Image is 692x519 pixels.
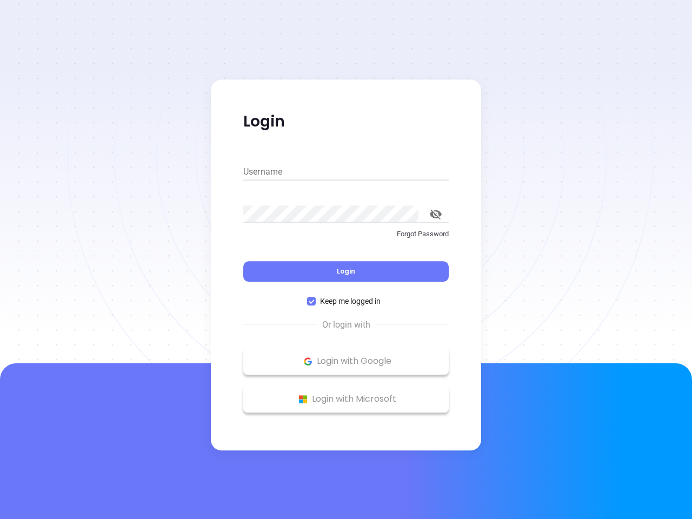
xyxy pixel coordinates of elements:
p: Forgot Password [243,229,449,239]
p: Login [243,112,449,131]
button: Microsoft Logo Login with Microsoft [243,385,449,412]
p: Login with Microsoft [249,391,443,407]
span: Keep me logged in [316,295,385,307]
a: Forgot Password [243,229,449,248]
button: toggle password visibility [423,201,449,227]
span: Login [337,267,355,276]
img: Microsoft Logo [296,392,310,406]
p: Login with Google [249,353,443,369]
span: Or login with [317,318,376,331]
button: Google Logo Login with Google [243,348,449,375]
button: Login [243,261,449,282]
img: Google Logo [301,355,315,368]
